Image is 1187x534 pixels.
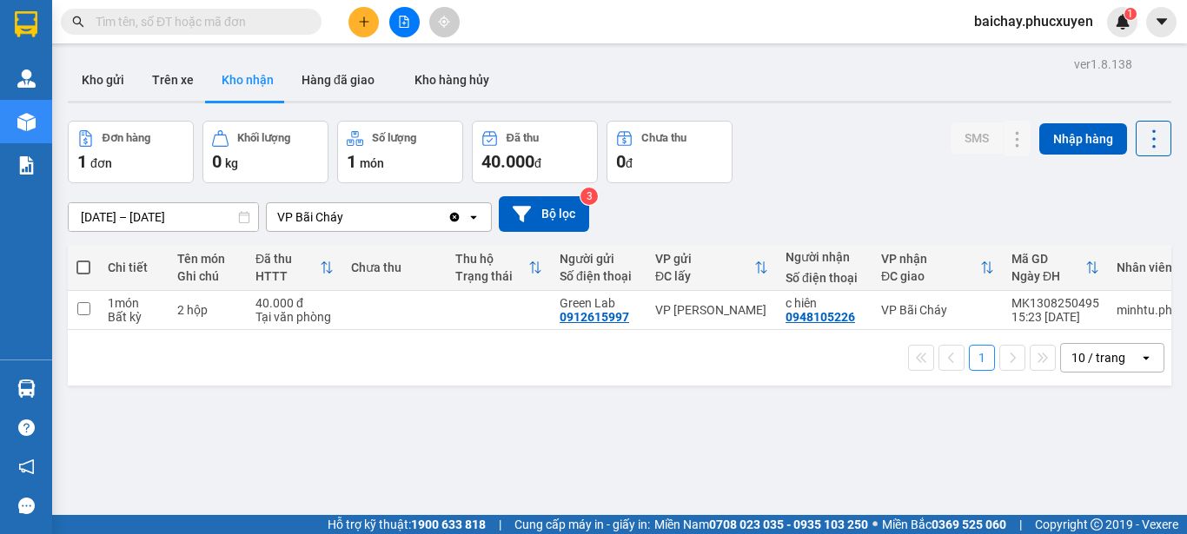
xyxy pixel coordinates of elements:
[534,156,541,170] span: đ
[398,16,410,28] span: file-add
[560,296,638,310] div: Green Lab
[138,59,208,101] button: Trên xe
[411,518,486,531] strong: 1900 633 818
[68,59,138,101] button: Kho gửi
[1039,123,1127,155] button: Nhập hàng
[177,269,238,283] div: Ghi chú
[560,252,638,266] div: Người gửi
[358,16,370,28] span: plus
[255,296,334,310] div: 40.000 đ
[277,208,343,226] div: VP Bãi Cháy
[881,269,980,283] div: ĐC giao
[348,7,379,37] button: plus
[17,113,36,131] img: warehouse-icon
[108,296,160,310] div: 1 món
[328,515,486,534] span: Hỗ trợ kỹ thuật:
[108,310,160,324] div: Bất kỳ
[247,245,342,291] th: Toggle SortBy
[481,151,534,172] span: 40.000
[786,250,864,264] div: Người nhận
[969,345,995,371] button: 1
[177,303,238,317] div: 2 hộp
[709,518,868,531] strong: 0708 023 035 - 0935 103 250
[438,16,450,28] span: aim
[1011,269,1085,283] div: Ngày ĐH
[607,121,733,183] button: Chưa thu0đ
[580,188,598,205] sup: 3
[872,521,878,528] span: ⚪️
[103,132,150,144] div: Đơn hàng
[560,269,638,283] div: Số điện thoại
[18,419,35,436] span: question-circle
[108,260,160,274] div: Chi tiết
[18,498,35,514] span: message
[448,210,461,224] svg: Clear value
[1011,252,1085,266] div: Mã GD
[225,156,238,170] span: kg
[68,121,194,183] button: Đơn hàng1đơn
[414,73,489,87] span: Kho hàng hủy
[18,458,35,475] span: notification
[345,208,347,226] input: Selected VP Bãi Cháy.
[626,156,633,170] span: đ
[1091,518,1103,531] span: copyright
[17,156,36,175] img: solution-icon
[1154,14,1170,30] span: caret-down
[90,156,112,170] span: đơn
[347,151,356,172] span: 1
[389,7,420,37] button: file-add
[351,260,438,274] div: Chưa thu
[647,245,777,291] th: Toggle SortBy
[560,310,629,324] div: 0912615997
[177,252,238,266] div: Tên món
[655,303,768,317] div: VP [PERSON_NAME]
[455,269,528,283] div: Trạng thái
[655,269,754,283] div: ĐC lấy
[514,515,650,534] span: Cung cấp máy in - giấy in:
[655,252,754,266] div: VP gửi
[1127,8,1133,20] span: 1
[15,11,37,37] img: logo-vxr
[208,59,288,101] button: Kho nhận
[1003,245,1108,291] th: Toggle SortBy
[360,156,384,170] span: món
[212,151,222,172] span: 0
[255,310,334,324] div: Tại văn phòng
[255,269,320,283] div: HTTT
[960,10,1107,32] span: baichay.phucxuyen
[616,151,626,172] span: 0
[17,379,36,398] img: warehouse-icon
[17,69,36,88] img: warehouse-icon
[951,122,1003,154] button: SMS
[1146,7,1177,37] button: caret-down
[337,121,463,183] button: Số lượng1món
[429,7,460,37] button: aim
[455,252,528,266] div: Thu hộ
[96,12,301,31] input: Tìm tên, số ĐT hoặc mã đơn
[786,310,855,324] div: 0948105226
[786,271,864,285] div: Số điện thoại
[1074,55,1132,74] div: ver 1.8.138
[882,515,1006,534] span: Miền Bắc
[881,252,980,266] div: VP nhận
[1071,349,1125,366] div: 10 / trang
[881,303,994,317] div: VP Bãi Cháy
[932,518,1006,531] strong: 0369 525 060
[1139,351,1153,365] svg: open
[1011,296,1099,310] div: MK1308250495
[202,121,328,183] button: Khối lượng0kg
[1019,515,1022,534] span: |
[1124,8,1137,20] sup: 1
[786,296,864,310] div: c hiên
[372,132,416,144] div: Số lượng
[1011,310,1099,324] div: 15:23 [DATE]
[499,196,589,232] button: Bộ lọc
[237,132,290,144] div: Khối lượng
[654,515,868,534] span: Miền Nam
[467,210,481,224] svg: open
[288,59,388,101] button: Hàng đã giao
[72,16,84,28] span: search
[447,245,551,291] th: Toggle SortBy
[872,245,1003,291] th: Toggle SortBy
[77,151,87,172] span: 1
